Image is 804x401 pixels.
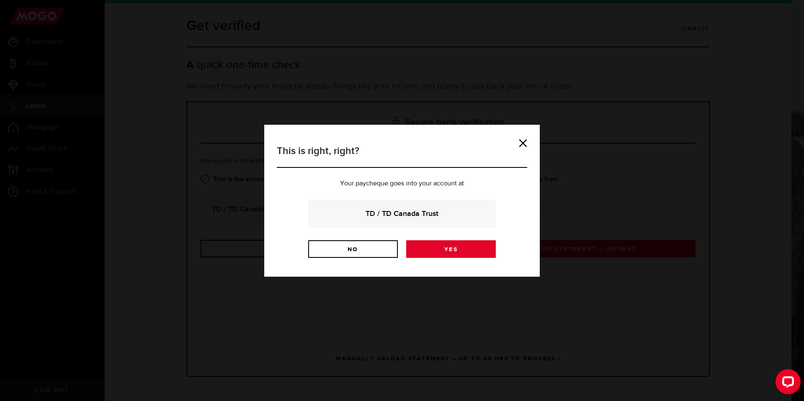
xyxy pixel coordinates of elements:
[277,180,527,187] p: Your paycheque goes into your account at
[406,240,496,258] a: Yes
[769,366,804,401] iframe: LiveChat chat widget
[277,144,527,168] h3: This is right, right?
[308,240,398,258] a: No
[320,208,484,219] strong: TD / TD Canada Trust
